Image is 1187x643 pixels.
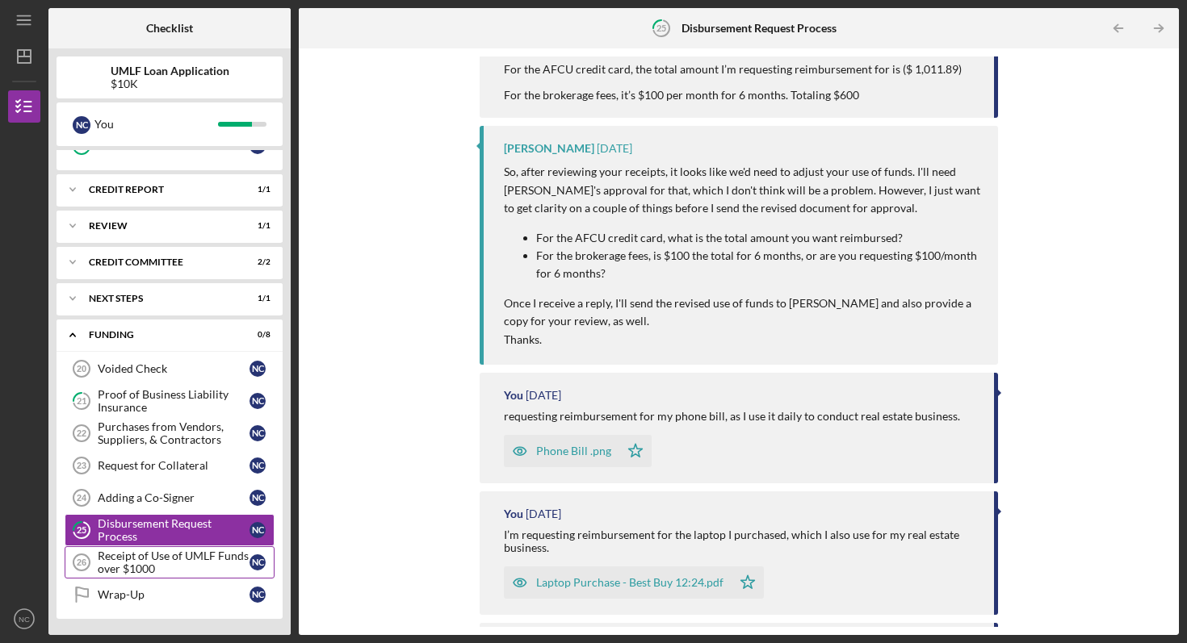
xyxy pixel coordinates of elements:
[77,428,86,438] tspan: 22
[250,425,266,441] div: N C
[146,22,193,35] b: Checklist
[65,546,275,578] a: 26Receipt of Use of UMLF Funds over $1000NC
[111,77,229,90] div: $10K
[536,576,724,589] div: Laptop Purchase - Best Buy 12:24.pdf
[77,461,86,470] tspan: 23
[536,445,611,457] div: Phone Bill .png
[504,163,982,217] p: So, after reviewing your receipts, it looks like we'd need to adjust your use of funds. I'll need...
[504,566,764,599] button: Laptop Purchase - Best Buy 12:24.pdf
[89,257,230,267] div: Credit Committee
[98,459,250,472] div: Request for Collateral
[77,396,86,407] tspan: 21
[65,449,275,482] a: 23Request for CollateralNC
[65,514,275,546] a: 25Disbursement Request ProcessNC
[250,554,266,570] div: N C
[77,557,86,567] tspan: 26
[111,65,229,77] b: UMLF Loan Application
[250,522,266,538] div: N C
[536,247,982,283] p: For the brokerage fees, is $100 the total for 6 months, or are you requesting $100/month for 6 mo...
[241,294,271,303] div: 1 / 1
[504,142,594,155] div: [PERSON_NAME]
[19,615,30,624] text: NC
[89,294,230,303] div: Next Steps
[656,23,666,33] tspan: 25
[250,361,266,377] div: N C
[241,257,271,267] div: 2 / 2
[504,435,652,467] button: Phone Bill .png
[77,493,87,503] tspan: 24
[98,388,250,414] div: Proof of Business Liability Insurance
[8,603,40,635] button: NC
[241,221,271,231] div: 1 / 1
[89,221,230,231] div: Review
[65,130,275,162] a: Credit PullNC
[241,185,271,194] div: 1 / 1
[89,330,230,340] div: Funding
[65,578,275,611] a: Wrap-UpNC
[504,389,523,402] div: You
[250,587,266,603] div: N C
[77,525,86,536] tspan: 25
[73,116,90,134] div: N C
[504,63,962,102] div: For the AFCU credit card, the total amount I’m requesting reimbursement for is ($ 1,011.89) For t...
[65,385,275,417] a: 21Proof of Business Liability InsuranceNC
[597,142,632,155] time: 2025-08-08 21:42
[65,417,275,449] a: 22Purchases from Vendors, Suppliers, & ContractorsNC
[682,22,837,35] b: Disbursement Request Process
[241,330,271,340] div: 0 / 8
[250,490,266,506] div: N C
[98,491,250,504] div: Adding a Co-Signer
[98,420,250,446] div: Purchases from Vendors, Suppliers, & Contractors
[504,507,523,520] div: You
[98,517,250,543] div: Disbursement Request Process
[504,528,978,554] div: I’m requesting reimbursement for the laptop I purchased, which I also use for my real estate busi...
[94,111,218,138] div: You
[98,588,250,601] div: Wrap-Up
[250,393,266,409] div: N C
[98,362,250,375] div: Voided Check
[526,389,561,402] time: 2025-08-08 05:26
[77,364,86,374] tspan: 20
[89,185,230,194] div: Credit report
[65,482,275,514] a: 24Adding a Co-SignerNC
[250,457,266,474] div: N C
[504,331,982,349] p: Thanks.
[504,294,982,331] p: Once I receive a reply, I'll send the revised use of funds to [PERSON_NAME] and also provide a co...
[526,507,561,520] time: 2025-08-08 05:20
[98,549,250,575] div: Receipt of Use of UMLF Funds over $1000
[504,410,960,423] div: requesting reimbursement for my phone bill, as I use it daily to conduct real estate business.
[65,353,275,385] a: 20Voided CheckNC
[536,229,982,247] p: For the AFCU credit card, what is the total amount you want reimbursed?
